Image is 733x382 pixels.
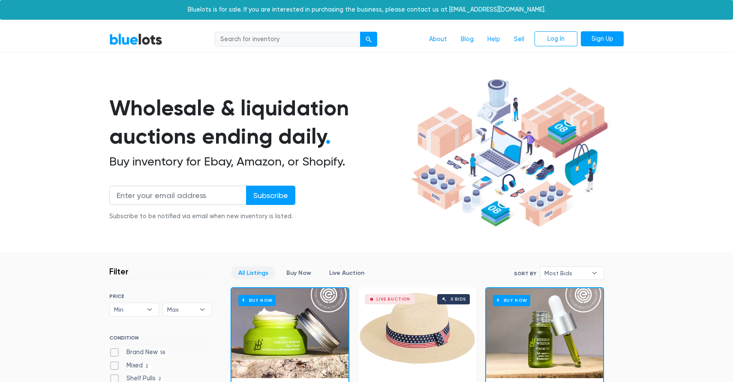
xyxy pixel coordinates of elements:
span: Most Bids [544,267,587,280]
a: Buy Now [486,288,603,378]
a: Buy Now [231,288,348,378]
input: Enter your email address [109,186,246,205]
h1: Wholesale & liquidation auctions ending daily [109,94,408,151]
label: Brand New [109,348,168,357]
label: Sort By [514,270,536,277]
a: Live Auction 0 bids [358,287,477,377]
a: All Listings [231,266,276,280]
b: ▾ [193,303,211,316]
span: 58 [158,349,168,356]
div: 0 bids [451,297,466,301]
a: Blog [454,31,481,48]
b: ▾ [586,267,604,280]
input: Search for inventory [215,32,360,47]
div: Live Auction [376,297,410,301]
a: Buy Now [279,266,318,280]
span: . [325,123,331,149]
h6: Buy Now [238,295,276,306]
a: Help [481,31,507,48]
h6: Buy Now [493,295,530,306]
a: Sell [507,31,531,48]
h6: CONDITION [109,335,212,344]
a: Log In [535,31,577,47]
b: ▾ [141,303,159,316]
span: 2 [143,363,151,370]
a: BlueLots [109,33,162,45]
img: hero-ee84e7d0318cb26816c560f6b4441b76977f77a177738b4e94f68c95b2b83dbb.png [408,75,611,231]
label: Mixed [109,361,151,370]
h2: Buy inventory for Ebay, Amazon, or Shopify. [109,154,408,169]
input: Subscribe [246,186,295,205]
div: Subscribe to be notified via email when new inventory is listed. [109,212,295,221]
span: Min [114,303,142,316]
h6: PRICE [109,293,212,299]
a: About [422,31,454,48]
span: Max [167,303,195,316]
a: Live Auction [322,266,372,280]
a: Sign Up [581,31,624,47]
h3: Filter [109,266,129,277]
